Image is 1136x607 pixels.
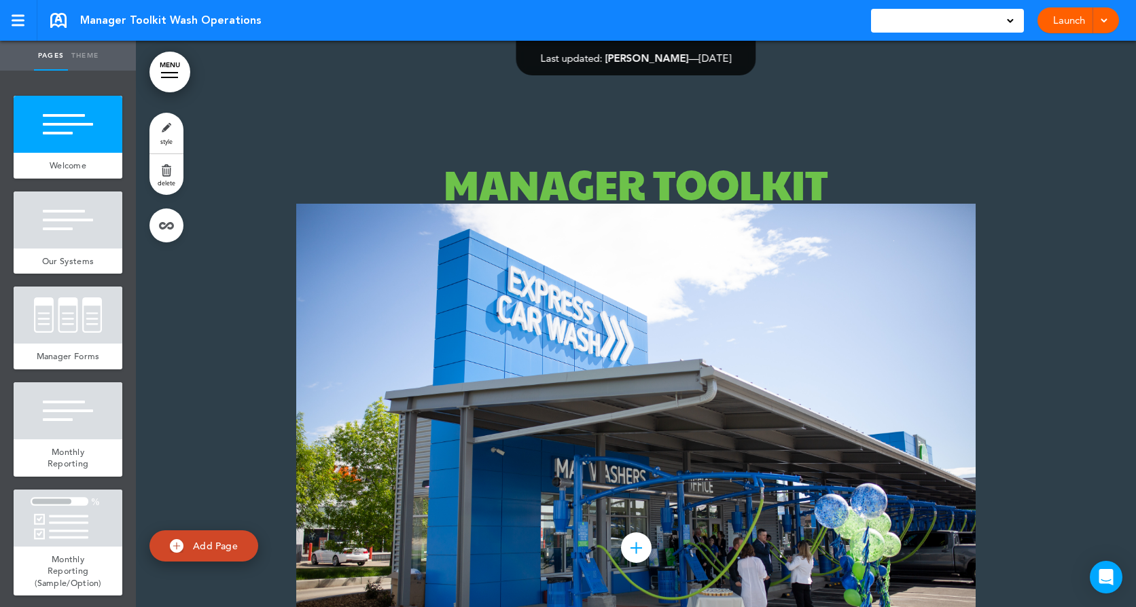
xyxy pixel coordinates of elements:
[541,52,603,65] span: Last updated:
[1048,7,1090,33] a: Launch
[158,179,175,187] span: delete
[1090,561,1122,593] div: Open Intercom Messenger
[444,155,828,212] span: MANAGER TOOLKIT
[37,350,100,362] span: Manager Forms
[149,154,183,195] a: delete
[149,113,183,153] a: style
[160,137,173,145] span: style
[149,530,258,562] a: Add Page
[14,249,122,274] a: Our Systems
[14,344,122,369] a: Manager Forms
[34,41,68,71] a: Pages
[541,53,732,63] div: —
[68,41,102,71] a: Theme
[149,52,190,92] a: MENU
[35,553,101,589] span: Monthly Reporting (Sample/Option)
[699,52,732,65] span: [DATE]
[14,153,122,179] a: Welcome
[14,439,122,477] a: Monthly Reporting
[42,255,94,267] span: Our Systems
[170,539,183,553] img: add.svg
[193,540,238,552] span: Add Page
[80,13,262,28] span: Manager Toolkit Wash Operations
[14,547,122,596] a: Monthly Reporting (Sample/Option)
[48,446,89,470] span: Monthly Reporting
[50,160,86,171] span: Welcome
[605,52,689,65] span: [PERSON_NAME]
